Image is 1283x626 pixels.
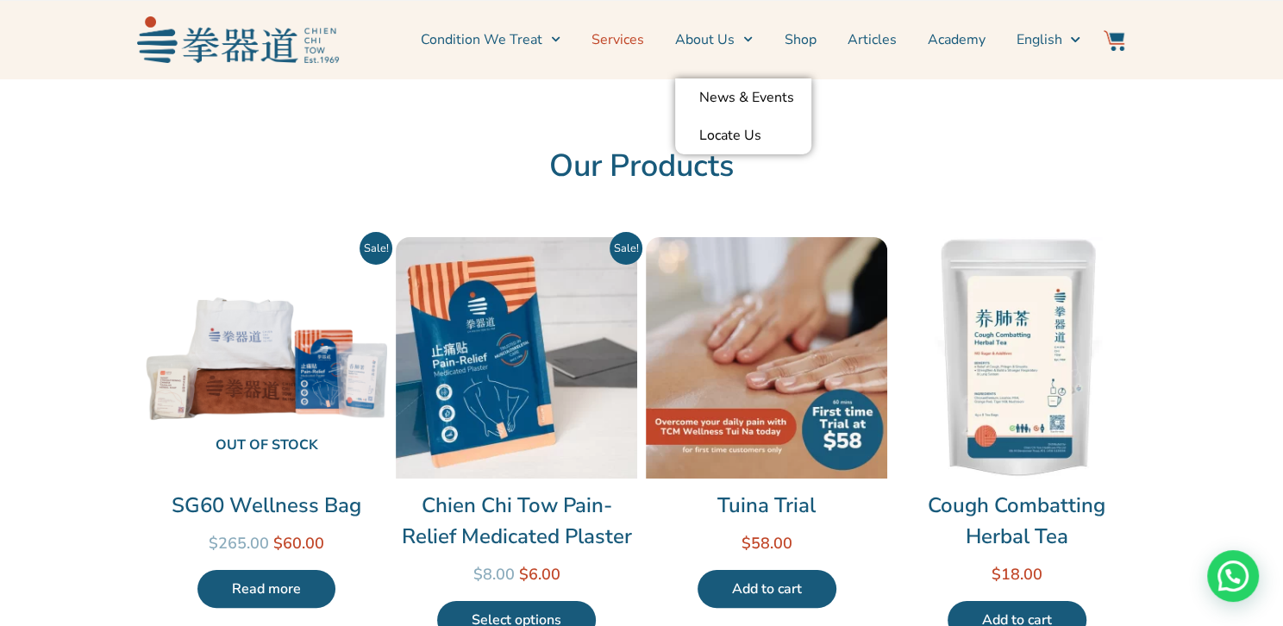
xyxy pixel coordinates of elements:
a: SG60 Wellness Bag [146,490,387,521]
bdi: 18.00 [992,564,1042,585]
bdi: 8.00 [473,564,515,585]
span: $ [209,533,218,554]
a: Condition We Treat [421,18,560,61]
img: SG60 Wellness Bag [146,237,387,479]
span: English [1016,29,1061,50]
img: Cough Combatting Herbal Tea [896,237,1137,479]
a: Articles [847,18,896,61]
bdi: 265.00 [209,533,269,554]
span: $ [273,533,283,554]
nav: Menu [347,18,1080,61]
img: Chien Chi Tow Pain-Relief Medicated Plaster [396,237,637,479]
h2: Our Products [146,147,1137,185]
ul: About Us [675,78,811,154]
a: Shop [784,18,816,61]
a: About Us [675,18,753,61]
span: $ [473,564,483,585]
a: Tuina Trial [646,490,887,521]
span: Sale! [360,232,392,265]
img: Tuina Trial [646,237,887,479]
span: $ [742,533,751,554]
a: Out of stock [146,237,387,479]
a: Read more about “SG60 Wellness Bag” [197,570,335,608]
span: Sale! [610,232,642,265]
a: Cough Combatting Herbal Tea [896,490,1137,552]
span: $ [519,564,529,585]
a: Add to cart: “Tuina Trial” [698,570,836,608]
a: English [1016,18,1080,61]
a: Academy [927,18,985,61]
span: Out of stock [160,428,373,465]
span: $ [992,564,1001,585]
bdi: 58.00 [742,533,792,554]
a: Locate Us [675,116,811,154]
a: Services [591,18,644,61]
img: Website Icon-03 [1104,30,1124,51]
a: News & Events [675,78,811,116]
bdi: 6.00 [519,564,560,585]
bdi: 60.00 [273,533,324,554]
a: Chien Chi Tow Pain-Relief Medicated Plaster [396,490,637,552]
